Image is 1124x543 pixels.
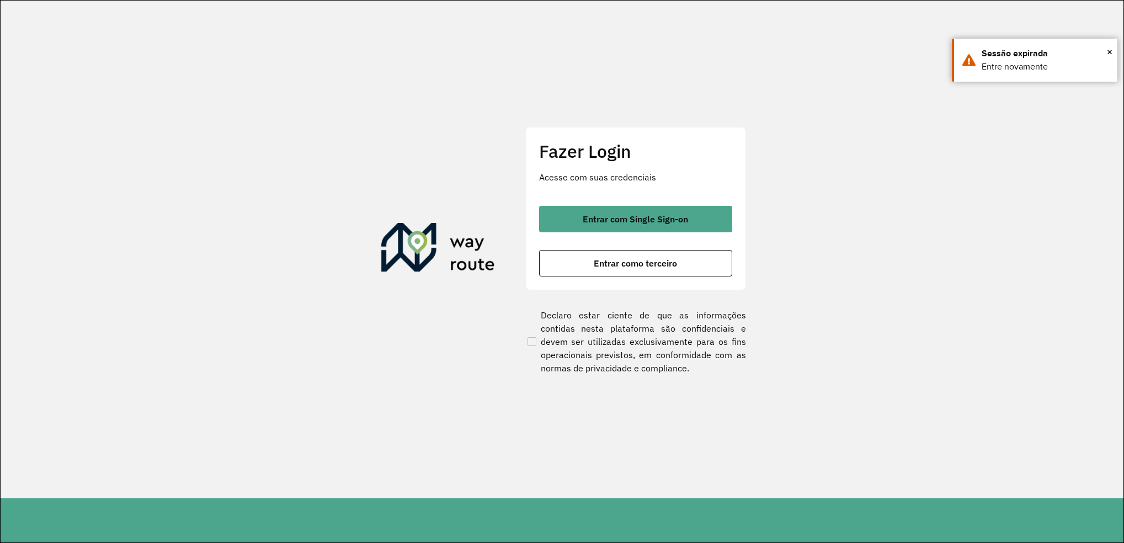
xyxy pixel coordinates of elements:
[539,141,732,162] h2: Fazer Login
[539,171,732,184] p: Acesse com suas credenciais
[594,259,677,268] span: Entrar como terceiro
[982,60,1109,73] div: Entre novamente
[539,206,732,232] button: button
[381,223,495,276] img: Roteirizador AmbevTech
[583,215,688,223] span: Entrar com Single Sign-on
[539,250,732,276] button: button
[1107,44,1112,60] button: Close
[1107,44,1112,60] span: ×
[982,47,1109,60] div: Sessão expirada
[525,308,746,375] label: Declaro estar ciente de que as informações contidas nesta plataforma são confidenciais e devem se...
